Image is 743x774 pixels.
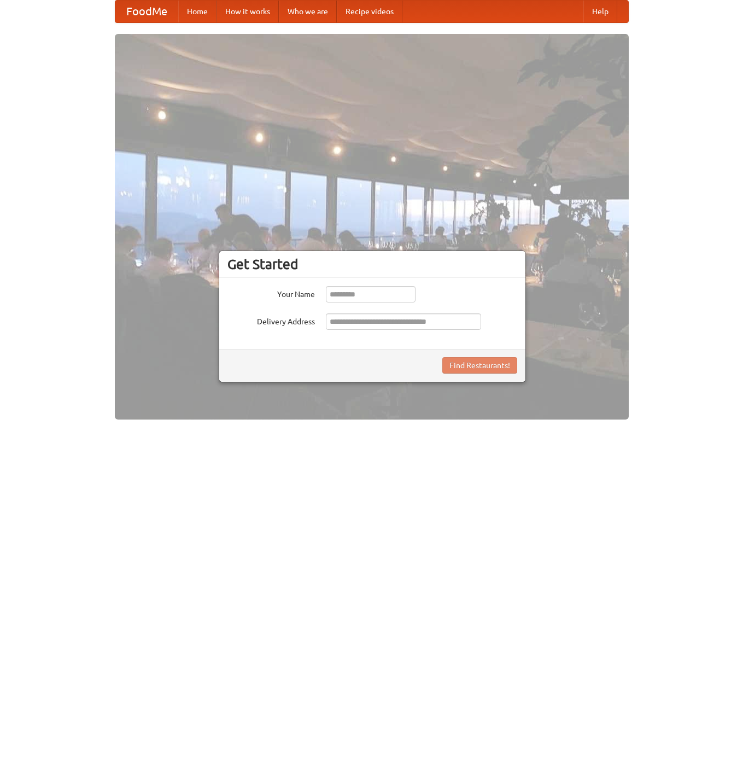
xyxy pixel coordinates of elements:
[178,1,217,22] a: Home
[217,1,279,22] a: How it works
[227,286,315,300] label: Your Name
[227,256,517,272] h3: Get Started
[115,1,178,22] a: FoodMe
[583,1,617,22] a: Help
[279,1,337,22] a: Who we are
[227,313,315,327] label: Delivery Address
[442,357,517,374] button: Find Restaurants!
[337,1,402,22] a: Recipe videos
